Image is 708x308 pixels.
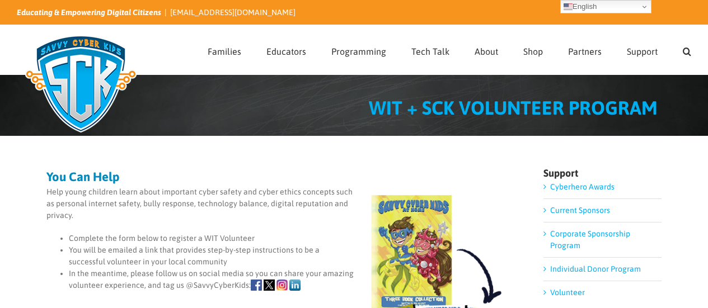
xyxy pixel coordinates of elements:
a: Shop [523,25,543,74]
img: en [564,2,573,11]
a: About [475,25,498,74]
span: Tech Talk [411,47,449,56]
img: icons-Instagram.png [276,279,288,291]
span: Educators [266,47,306,56]
a: [EMAIL_ADDRESS][DOMAIN_NAME] [170,8,296,17]
a: Current Sponsors [550,206,610,215]
a: Support [627,25,658,74]
span: Partners [568,47,602,56]
a: Families [208,25,241,74]
a: Volunteer [550,288,585,297]
a: Educators [266,25,306,74]
a: Cyberhero Awards [550,182,615,191]
h4: Support [543,168,662,178]
span: About [475,47,498,56]
strong: You Can Help [46,169,120,184]
span: WIT + SCK VOLUNTEER PROGRAM [369,97,658,119]
img: icons-Facebook.png [251,279,262,291]
img: icons-X.png [264,279,275,291]
a: Individual Donor Program [550,264,641,273]
span: Support [627,47,658,56]
nav: Main Menu [208,25,691,74]
a: Partners [568,25,602,74]
li: In the meantime, please follow us on social media so you can share your amazing volunteer experie... [69,268,519,291]
a: Tech Talk [411,25,449,74]
img: Savvy Cyber Kids Logo [17,28,145,140]
span: Programming [331,47,386,56]
a: Corporate Sponsorship Program [550,229,630,250]
i: Educating & Empowering Digital Citizens [17,8,161,17]
p: Help young children learn about important cyber safety and cyber ethics concepts such as personal... [46,186,519,221]
a: Programming [331,25,386,74]
span: Families [208,47,241,56]
a: Search [683,25,691,74]
li: Complete the form below to register a WIT Volunteer [69,233,519,244]
span: Shop [523,47,543,56]
li: You will be emailed a link that provides step-by-step instructions to be a successful volunteer i... [69,244,519,268]
img: icons-linkedin.png [289,279,301,291]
